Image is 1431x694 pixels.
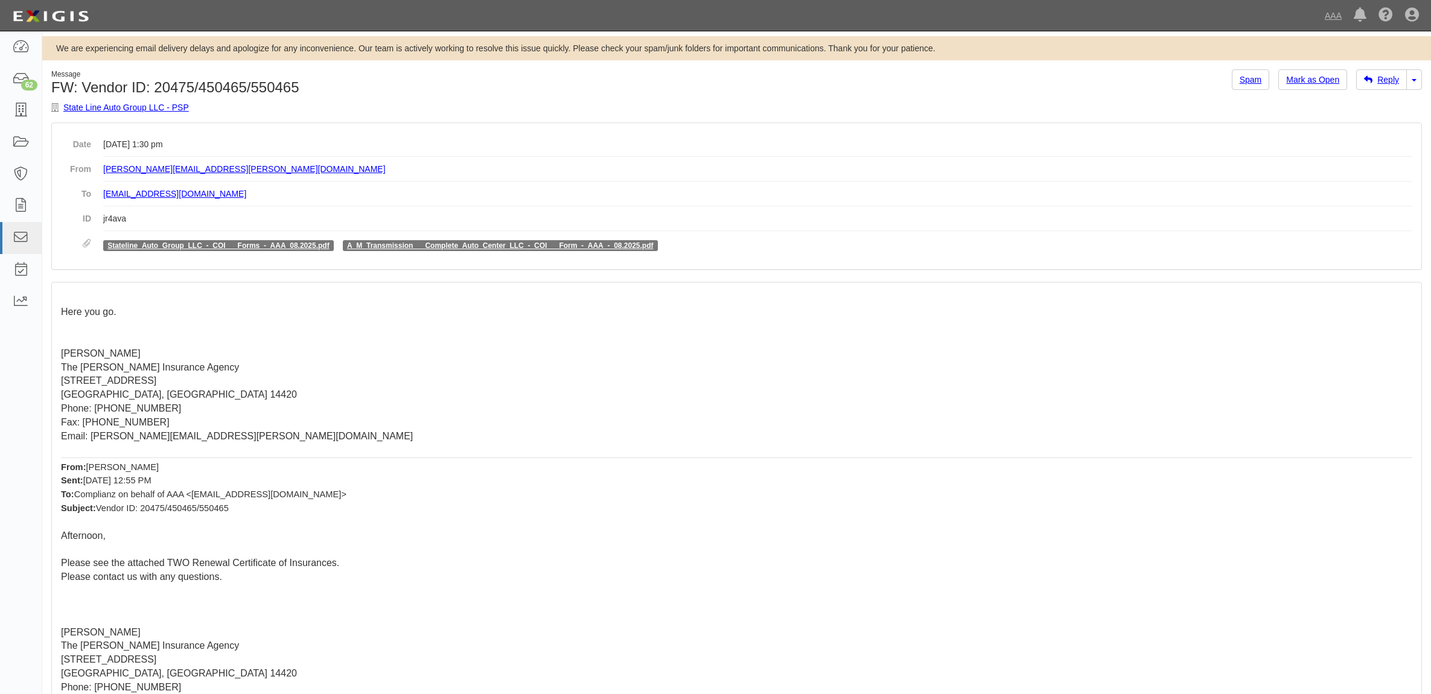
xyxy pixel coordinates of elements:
[61,375,156,386] span: [STREET_ADDRESS]
[9,5,92,27] img: logo-5460c22ac91f19d4615b14bd174203de0afe785f0fc80cf4dbbc73dc1793850b.png
[103,132,1412,157] dd: [DATE] 1:30 pm
[61,431,413,441] span: Email: [PERSON_NAME][EMAIL_ADDRESS][PERSON_NAME][DOMAIN_NAME]
[61,132,91,150] dt: Date
[61,462,86,472] span: From:
[61,529,1412,543] p: Afternoon,
[61,389,297,400] span: [GEOGRAPHIC_DATA], [GEOGRAPHIC_DATA] 14420
[1378,8,1393,23] i: Help Center - Complianz
[61,627,141,637] span: [PERSON_NAME]
[61,182,91,200] dt: To
[103,206,1412,231] dd: jr4ava
[51,80,728,95] h1: FW: Vendor ID: 20475/450465/550465
[61,206,91,224] dt: ID
[1356,69,1407,90] a: Reply
[61,489,74,499] b: To:
[347,241,654,250] a: A_M_Transmission___Complete_Auto_Center_LLC_-_COI___Form_-_AAA_-_08.2025.pdf
[51,69,728,80] div: Message
[61,668,297,678] span: [GEOGRAPHIC_DATA], [GEOGRAPHIC_DATA] 14420
[103,164,386,174] a: [PERSON_NAME][EMAIL_ADDRESS][PERSON_NAME][DOMAIN_NAME]
[1319,4,1348,28] a: AAA
[61,348,141,358] span: [PERSON_NAME]
[61,362,239,372] span: The [PERSON_NAME] Insurance Agency
[61,570,1412,584] p: Please contact us with any questions.
[61,403,181,413] span: Phone: [PHONE_NUMBER]
[103,189,246,199] a: [EMAIL_ADDRESS][DOMAIN_NAME]
[63,103,189,112] a: State Line Auto Group LLC - PSP
[61,556,1412,570] p: Please see the attached TWO Renewal Certificate of Insurances.
[61,503,96,513] b: Subject:
[1232,69,1270,90] a: Spam
[42,42,1431,54] div: We are experiencing email delivery delays and apologize for any inconvenience. Our team is active...
[61,417,170,427] span: Fax: [PHONE_NUMBER]
[61,654,156,664] span: [STREET_ADDRESS]
[1278,69,1347,90] a: Mark as Open
[61,682,181,692] span: Phone: [PHONE_NUMBER]
[61,157,91,175] dt: From
[61,305,1412,319] p: Here you go.
[21,80,37,91] div: 62
[107,241,329,250] a: Stateline_Auto_Group_LLC_-_COI___Forms_-_AAA_08.2025.pdf
[61,640,239,651] span: The [PERSON_NAME] Insurance Agency
[61,476,83,485] b: Sent:
[83,240,91,248] i: Attachments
